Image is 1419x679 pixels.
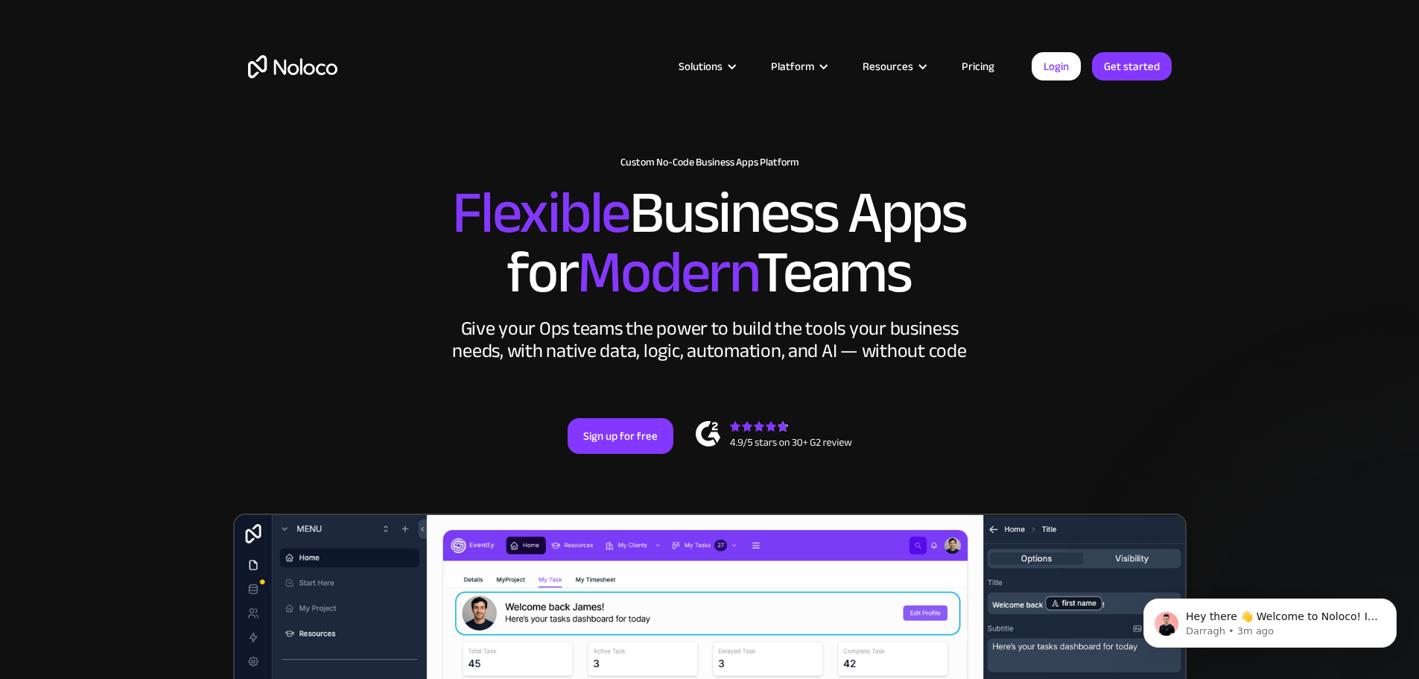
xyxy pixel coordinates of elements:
[452,157,629,268] span: Flexible
[568,418,673,454] a: Sign up for free
[943,57,1013,76] a: Pricing
[679,57,723,76] div: Solutions
[248,157,1172,168] h1: Custom No-Code Business Apps Platform
[1121,567,1419,672] iframe: Intercom notifications message
[248,183,1172,303] h2: Business Apps for Teams
[752,57,844,76] div: Platform
[577,217,757,328] span: Modern
[248,55,337,78] a: home
[1092,52,1172,80] a: Get started
[771,57,814,76] div: Platform
[1032,52,1081,80] a: Login
[660,57,752,76] div: Solutions
[449,318,971,362] div: Give your Ops teams the power to build the tools your business needs, with native data, logic, au...
[844,57,943,76] div: Resources
[863,57,913,76] div: Resources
